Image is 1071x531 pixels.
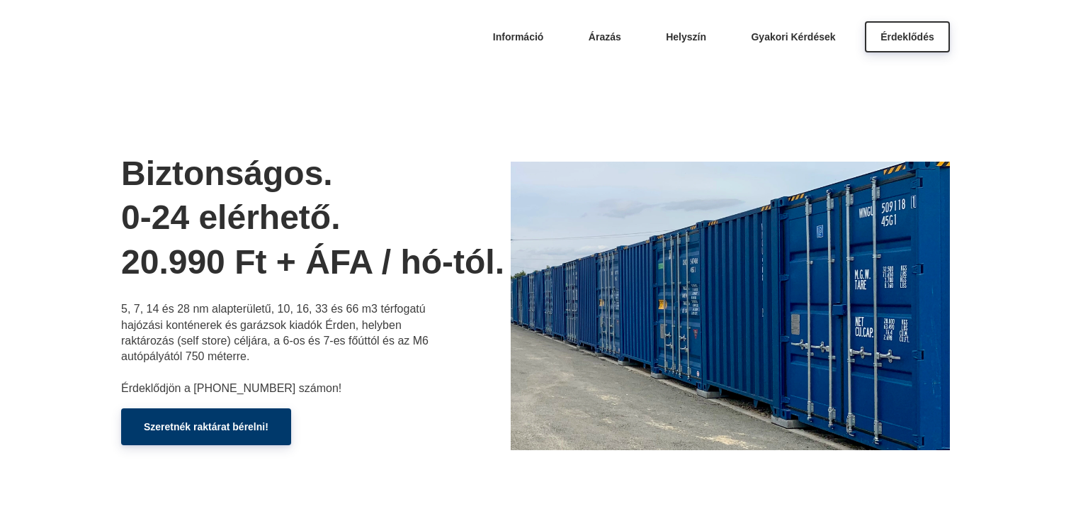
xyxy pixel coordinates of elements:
a: Helyszín [650,21,722,52]
span: Helyszín [666,31,706,43]
span: Gyakori Kérdések [751,31,835,43]
img: bozsisor.webp [511,162,950,450]
a: Árazás [573,21,637,52]
span: Információ [493,31,544,43]
a: Gyakori Kérdések [735,21,851,52]
a: Érdeklődés [865,21,950,52]
span: Árazás [589,31,621,43]
span: Szeretnék raktárat bérelni! [144,421,268,432]
a: Szeretnék raktárat bérelni! [121,408,291,445]
span: Érdeklődés [880,31,934,43]
h1: Biztonságos. 0-24 elérhető. 20.990 Ft + ÁFA / hó-tól. [121,152,511,284]
p: 5, 7, 14 és 28 nm alapterületű, 10, 16, 33 és 66 m3 térfogatú hajózási konténerek és garázsok kia... [121,301,433,396]
a: Információ [477,21,560,52]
